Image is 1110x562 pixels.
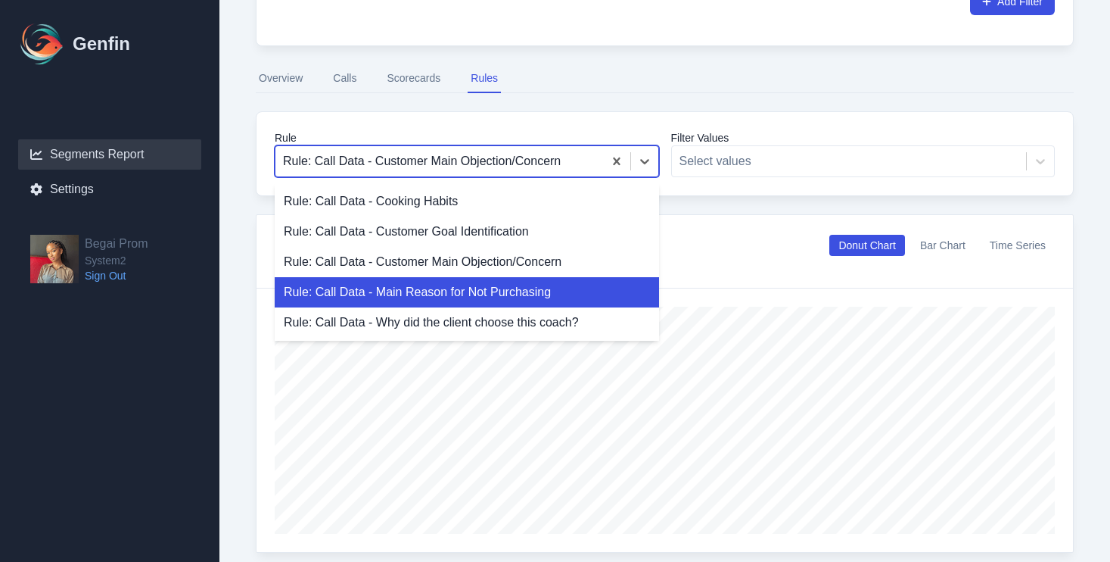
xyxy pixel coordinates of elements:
div: Rule: Call Data - Cooking Habits [275,186,659,217]
label: Rule [275,130,659,145]
a: Segments Report [18,139,201,170]
button: Rules [468,64,501,93]
div: Rule: Call Data - Customer Goal Identification [275,217,659,247]
h2: Begai Prom [85,235,148,253]
label: Filter Values [671,130,1056,145]
div: Rule: Call Data - Why did the client choose this coach? [275,308,659,338]
span: System2 [85,253,148,268]
button: Overview [256,64,306,93]
h1: Genfin [73,32,130,56]
button: Calls [330,64,359,93]
button: Donut Chart [829,235,904,256]
button: Time Series [981,235,1055,256]
a: Sign Out [85,268,148,283]
button: Bar Chart [911,235,975,256]
div: Rule: Call Data - Customer Main Objection/Concern [275,247,659,277]
img: Logo [18,20,67,68]
img: Begai Prom [30,235,79,283]
div: Rule: Call Data - Main Reason for Not Purchasing [275,277,659,308]
a: Settings [18,174,201,205]
button: Scorecards [384,64,443,93]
